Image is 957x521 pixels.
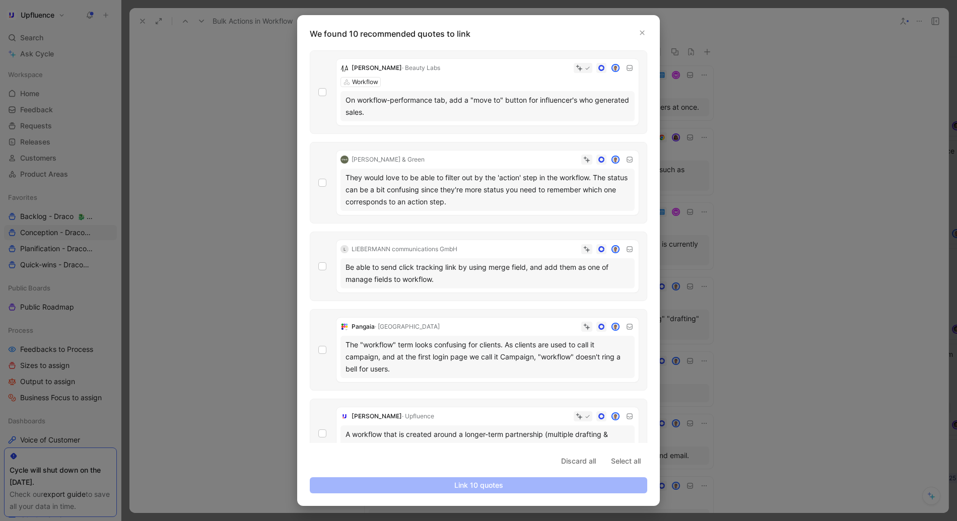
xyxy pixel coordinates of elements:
div: L [340,245,349,253]
img: logo [340,64,349,72]
div: They would love to be able to filter out by the 'action' step in the workflow. The status can be ... [346,172,630,208]
img: logo [340,412,349,420]
img: avatar [612,246,619,253]
span: Select all [611,455,641,467]
img: avatar [612,157,619,163]
img: logo [340,323,349,331]
span: [PERSON_NAME] [352,64,402,71]
div: On workflow-performance tab, add a "move to" button for influencer's who generated sales. [346,94,630,118]
button: Discard all [555,453,602,469]
span: Discard all [561,455,596,467]
img: logo [340,156,349,164]
div: Be able to send click tracking link by using merge field, and add them as one of manage fields to... [346,261,630,285]
div: [PERSON_NAME] & Green [352,155,425,165]
p: We found 10 recommended quotes to link [310,28,653,40]
div: A workflow that is created around a longer-term partnership (multiple drafting & publishing stage... [346,428,630,453]
span: · Upfluence [402,412,434,420]
span: · Beauty Labs [402,64,440,71]
div: LIEBERMANN communications GmbH [352,244,457,254]
span: · [GEOGRAPHIC_DATA] [375,323,440,330]
span: Pangaia [352,323,375,330]
img: avatar [612,413,619,420]
img: avatar [612,324,619,330]
img: avatar [612,65,619,71]
button: Select all [604,453,647,469]
span: [PERSON_NAME] [352,412,402,420]
div: The "workflow" term looks confusing for clients. As clients are used to call it campaign, and at ... [346,339,630,375]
